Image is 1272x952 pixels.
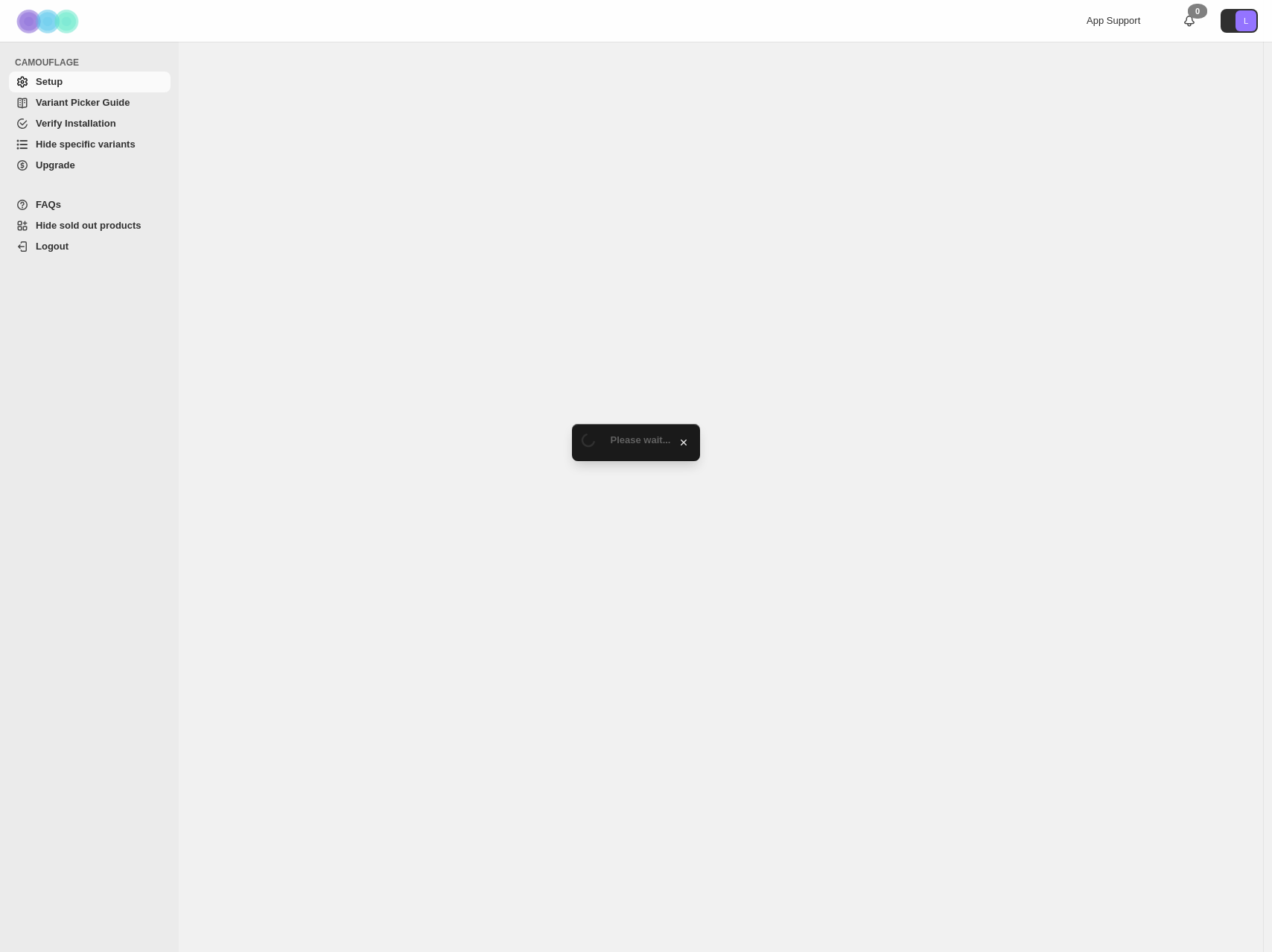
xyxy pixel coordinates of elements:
span: App Support [1087,15,1140,26]
text: L [1244,16,1248,25]
span: FAQs [36,199,61,210]
span: Setup [36,76,63,87]
a: Variant Picker Guide [9,92,171,113]
span: Upgrade [36,159,75,171]
a: Hide sold out products [9,215,171,236]
span: Variant Picker Guide [36,97,130,108]
a: 0 [1182,13,1197,28]
a: FAQs [9,194,171,215]
span: CAMOUFLAGE [15,57,171,69]
span: Hide sold out products [36,220,141,231]
span: Please wait... [611,434,671,445]
span: Logout [36,241,69,252]
span: Verify Installation [36,118,116,129]
img: Camouflage [12,1,86,42]
div: 0 [1188,4,1207,19]
button: Avatar with initials L [1221,9,1258,33]
a: Logout [9,236,171,257]
span: Hide specific variants [36,139,136,150]
span: Avatar with initials L [1236,10,1256,31]
a: Upgrade [9,155,171,176]
a: Setup [9,72,171,92]
a: Verify Installation [9,113,171,134]
a: Hide specific variants [9,134,171,155]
